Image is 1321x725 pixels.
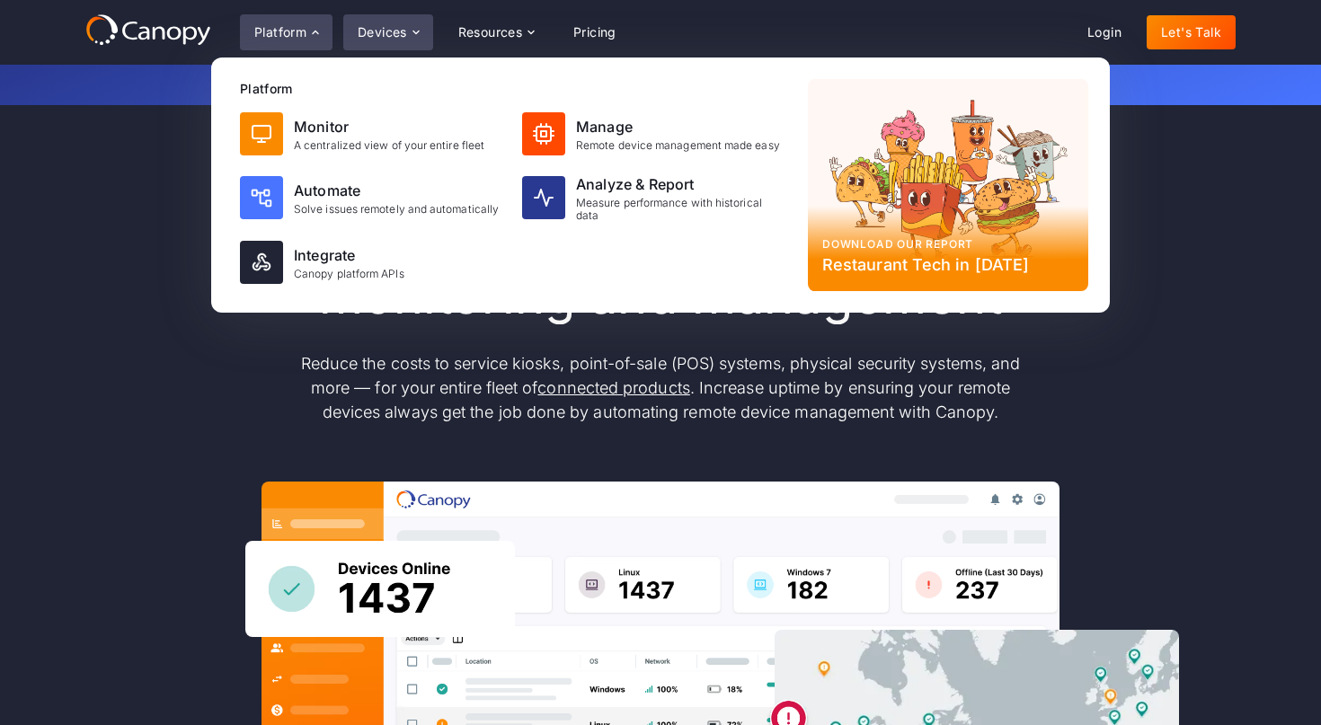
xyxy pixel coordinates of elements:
[233,105,511,163] a: MonitorA centralized view of your entire fleet
[233,234,511,291] a: IntegrateCanopy platform APIs
[294,139,484,152] div: A centralized view of your entire fleet
[444,14,548,50] div: Resources
[576,139,780,152] div: Remote device management made easy
[537,378,689,397] a: connected products
[559,15,631,49] a: Pricing
[822,252,1074,277] div: Restaurant Tech in [DATE]
[458,26,523,39] div: Resources
[283,351,1038,424] p: Reduce the costs to service kiosks, point-of-sale (POS) systems, physical security systems, and m...
[240,14,332,50] div: Platform
[233,166,511,230] a: AutomateSolve issues remotely and automatically
[515,166,793,230] a: Analyze & ReportMeasure performance with historical data
[245,541,515,637] img: Canopy sees how many devices are online
[576,173,786,195] div: Analyze & Report
[294,244,404,266] div: Integrate
[515,105,793,163] a: ManageRemote device management made easy
[822,236,1074,252] div: Download our report
[294,116,484,137] div: Monitor
[294,180,499,201] div: Automate
[576,116,780,137] div: Manage
[1073,15,1136,49] a: Login
[343,14,433,50] div: Devices
[1147,15,1236,49] a: Let's Talk
[294,203,499,216] div: Solve issues remotely and automatically
[808,79,1088,291] a: Download our reportRestaurant Tech in [DATE]
[211,57,1110,313] nav: Platform
[358,26,407,39] div: Devices
[240,79,793,98] div: Platform
[254,26,306,39] div: Platform
[294,268,404,280] div: Canopy platform APIs
[576,197,786,223] div: Measure performance with historical data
